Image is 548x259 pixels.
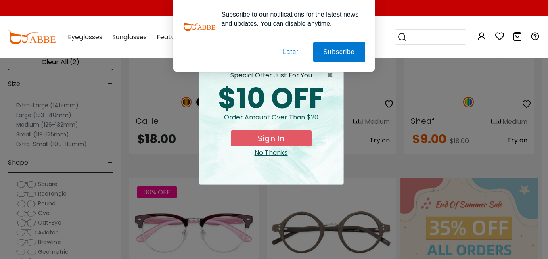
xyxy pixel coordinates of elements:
div: Order amount over than $20 [205,113,337,130]
div: special offer just for you [205,71,337,80]
span: × [327,71,337,80]
div: $10 OFF [205,84,337,113]
div: Subscribe to our notifications for the latest news and updates. You can disable anytime. [215,10,365,28]
button: Close [327,71,337,80]
button: Later [272,42,309,62]
button: Sign In [231,130,312,146]
img: notification icon [183,10,215,42]
div: Close [205,148,337,158]
button: Subscribe [314,42,365,62]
